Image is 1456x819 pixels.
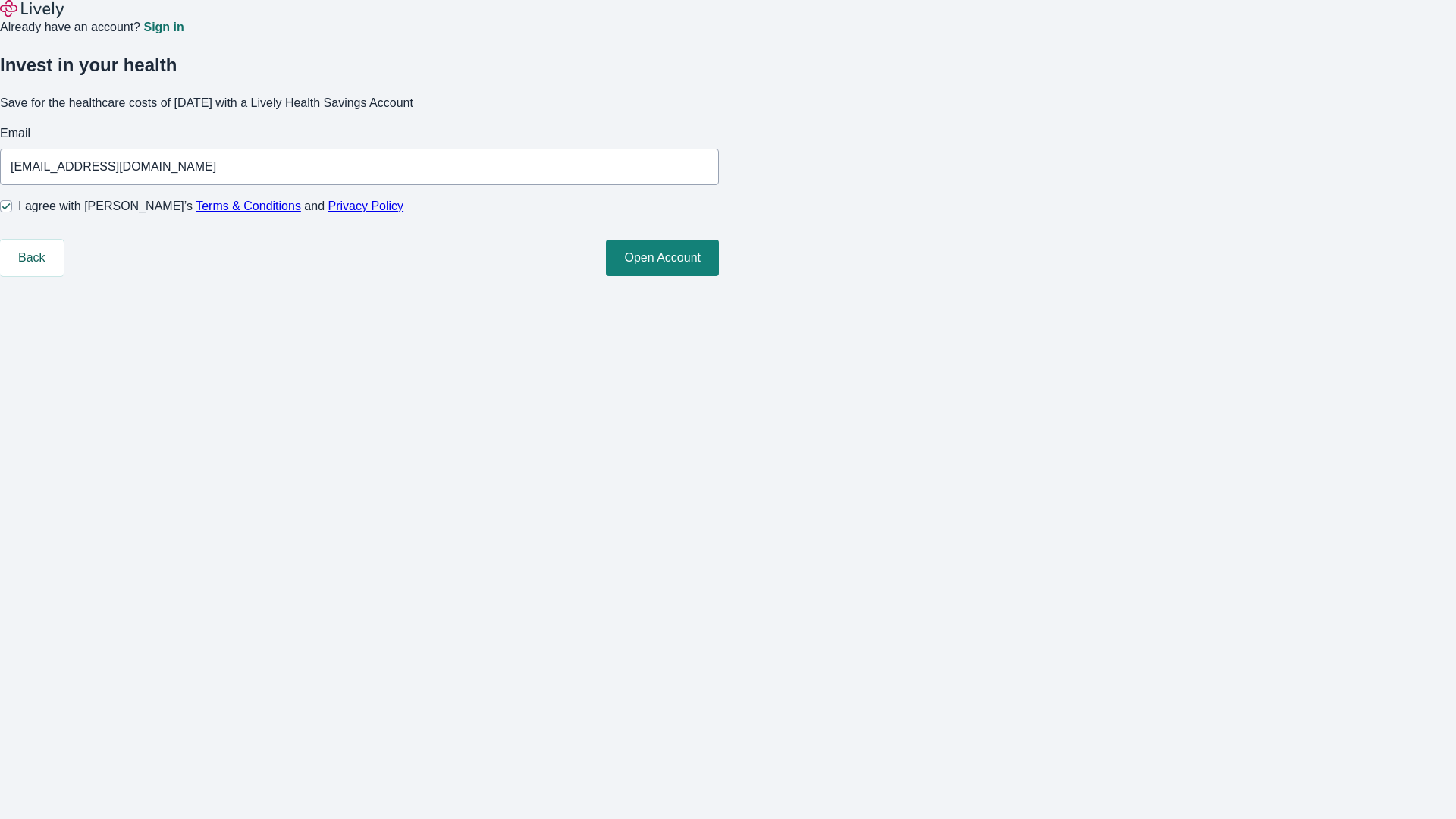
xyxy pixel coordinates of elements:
a: Privacy Policy [328,199,404,212]
button: Open Account [606,240,719,276]
span: I agree with [PERSON_NAME]’s and [18,197,403,215]
a: Sign in [143,21,184,33]
a: Terms & Conditions [196,199,301,212]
